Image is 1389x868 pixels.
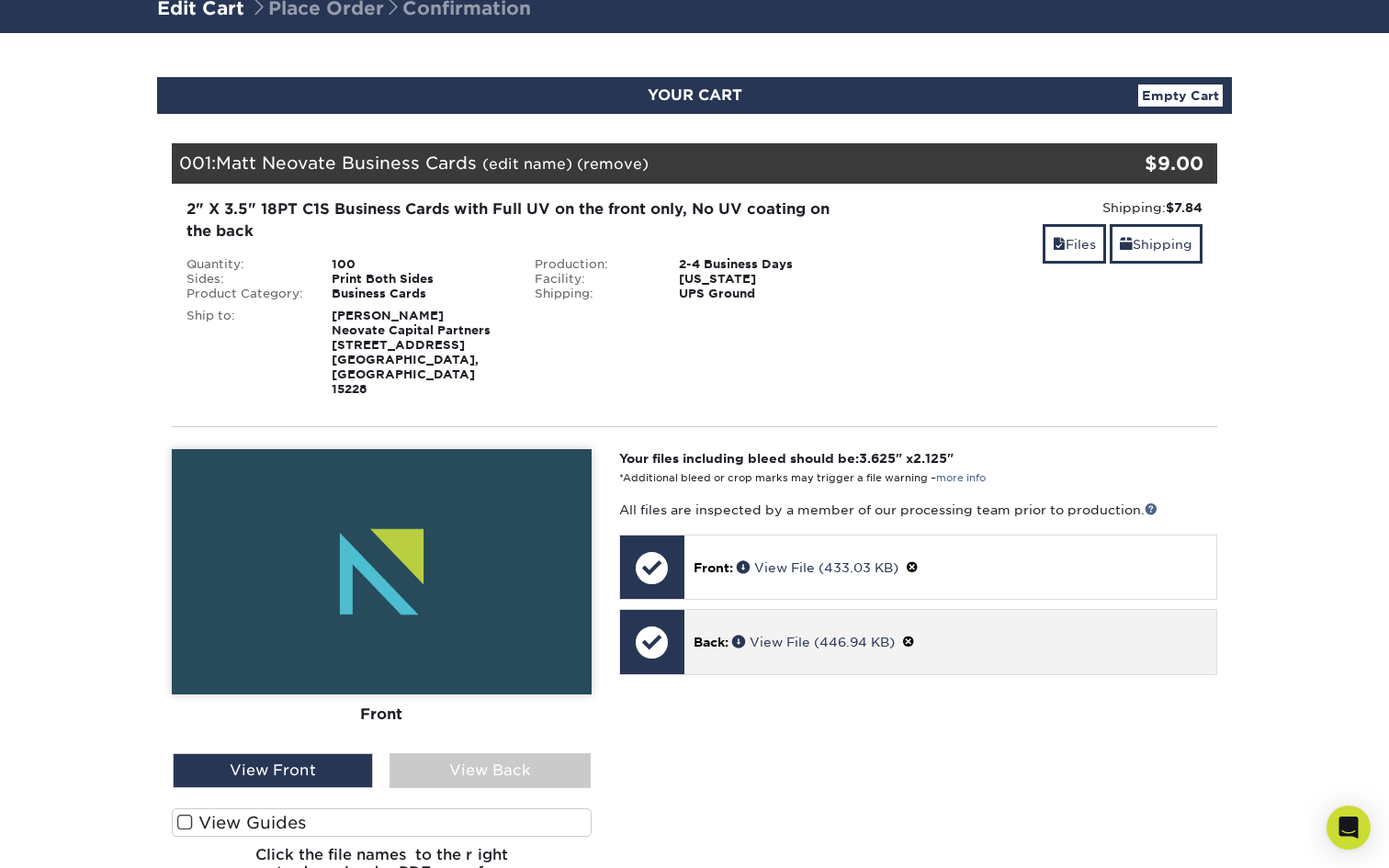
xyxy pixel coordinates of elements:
div: View Front [173,753,373,788]
span: Back: [694,635,728,649]
a: (remove) [577,155,649,173]
span: shipping [1120,237,1133,252]
span: YOUR CART [648,86,742,104]
a: more info [936,472,986,484]
small: *Additional bleed or crop marks may trigger a file warning – [619,472,986,484]
div: Facility: [521,272,666,287]
div: Open Intercom Messenger [1327,806,1371,850]
div: Quantity: [173,257,318,272]
a: View File (433.03 KB) [737,560,898,575]
span: Front: [694,560,733,575]
div: UPS Ground [665,287,868,301]
div: Shipping: [521,287,666,301]
a: Empty Cart [1138,85,1223,107]
div: Shipping: [882,198,1203,217]
div: [US_STATE] [665,272,868,287]
div: Business Cards [318,287,521,301]
span: files [1053,237,1066,252]
div: Sides: [173,272,318,287]
a: View File (446.94 KB) [732,635,895,649]
a: (edit name) [482,155,572,173]
strong: Your files including bleed should be: " x " [619,451,954,466]
div: Front [172,694,592,735]
div: 001: [172,143,1043,184]
div: Print Both Sides [318,272,521,287]
strong: [PERSON_NAME] Neovate Capital Partners [STREET_ADDRESS] [GEOGRAPHIC_DATA], [GEOGRAPHIC_DATA] 15228 [332,309,491,396]
a: Files [1043,224,1106,264]
p: All files are inspected by a member of our processing team prior to production. [619,501,1217,519]
div: Production: [521,257,666,272]
div: View Back [390,753,590,788]
span: 3.625 [859,451,896,466]
div: Product Category: [173,287,318,301]
a: Shipping [1110,224,1203,264]
div: 2-4 Business Days [665,257,868,272]
strong: $7.84 [1166,200,1203,215]
span: Matt Neovate Business Cards [216,152,477,173]
label: View Guides [172,808,592,837]
span: 2.125 [913,451,947,466]
div: 100 [318,257,521,272]
div: $9.00 [1043,150,1203,177]
div: Ship to: [173,309,318,397]
div: 2" X 3.5" 18PT C1S Business Cards with Full UV on the front only, No UV coating on the back [186,198,854,242]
